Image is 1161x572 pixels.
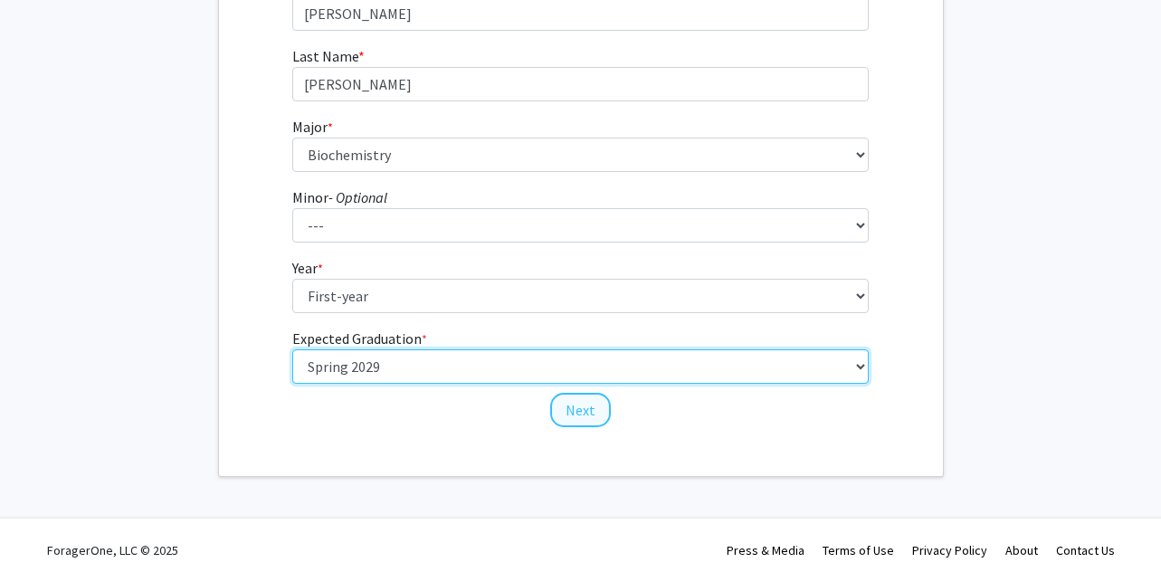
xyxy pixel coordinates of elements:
label: Major [292,116,333,138]
label: Expected Graduation [292,328,427,349]
a: Press & Media [727,542,804,558]
a: Privacy Policy [912,542,987,558]
span: Last Name [292,47,358,65]
a: Terms of Use [823,542,894,558]
label: Minor [292,186,387,208]
i: - Optional [328,188,387,206]
iframe: Chat [14,491,77,558]
label: Year [292,257,323,279]
a: About [1005,542,1038,558]
a: Contact Us [1056,542,1115,558]
button: Next [550,393,611,427]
